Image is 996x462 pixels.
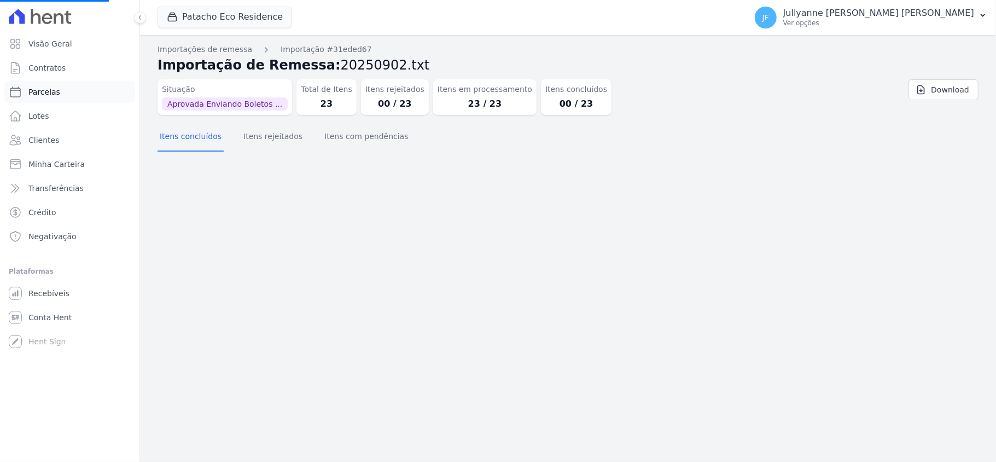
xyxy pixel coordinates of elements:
p: Ver opções [783,19,974,27]
dd: 00 / 23 [545,97,607,111]
span: Lotes [28,111,49,122]
nav: Breadcrumb [158,44,978,55]
button: Patacho Eco Residence [158,7,292,27]
span: Visão Geral [28,38,72,49]
dt: Itens rejeitados [365,84,424,95]
dt: Total de Itens [301,84,352,95]
span: Minha Carteira [28,159,85,170]
dd: 23 [301,97,352,111]
span: Aprovada Enviando Boletos ... [162,97,288,111]
span: Parcelas [28,86,60,97]
button: Itens concluídos [158,123,224,152]
button: Itens rejeitados [241,123,305,152]
a: Negativação [4,226,135,247]
span: Transferências [28,183,84,194]
a: Visão Geral [4,33,135,55]
p: Jullyanne [PERSON_NAME] [PERSON_NAME] [783,8,974,19]
button: Itens com pendências [322,123,410,152]
a: Recebíveis [4,282,135,304]
a: Transferências [4,177,135,199]
dt: Itens em processamento [438,84,532,95]
span: Negativação [28,231,77,242]
a: Crédito [4,201,135,223]
span: Crédito [28,207,56,218]
a: Contratos [4,57,135,79]
a: Importação #31eded67 [281,44,372,55]
div: Plataformas [9,265,131,278]
dd: 00 / 23 [365,97,424,111]
a: Download [908,79,978,100]
dt: Situação [162,84,288,95]
span: Conta Hent [28,312,72,323]
span: Recebíveis [28,288,69,299]
button: JF Jullyanne [PERSON_NAME] [PERSON_NAME] Ver opções [746,2,996,33]
a: Lotes [4,105,135,127]
span: Contratos [28,62,66,73]
dd: 23 / 23 [438,97,532,111]
span: JF [762,14,769,21]
a: Minha Carteira [4,153,135,175]
a: Parcelas [4,81,135,103]
a: Clientes [4,129,135,151]
span: Clientes [28,135,59,146]
a: Conta Hent [4,307,135,328]
dt: Itens concluídos [545,84,607,95]
span: 20250902.txt [341,57,430,73]
h2: Importação de Remessa: [158,55,978,75]
a: Importações de remessa [158,44,252,55]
